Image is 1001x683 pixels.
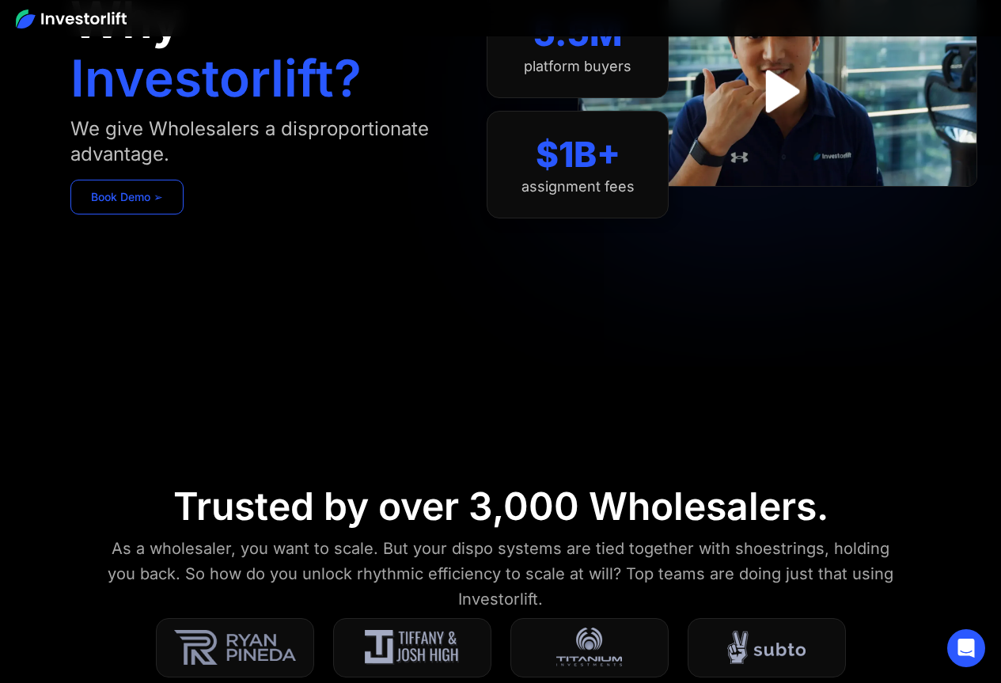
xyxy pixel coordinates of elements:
[947,629,985,667] div: Open Intercom Messenger
[536,134,620,176] div: $1B+
[100,536,901,612] div: As a wholesaler, you want to scale. But your dispo systems are tied together with shoestrings, ho...
[521,178,635,195] div: assignment fees
[742,56,813,127] a: open lightbox
[524,58,631,75] div: platform buyers
[533,13,623,55] div: 5.5M
[70,180,184,214] a: Book Demo ➢
[70,116,456,167] div: We give Wholesalers a disproportionate advantage.
[173,484,828,529] div: Trusted by over 3,000 Wholesalers.
[70,53,362,104] h1: Investorlift?
[659,195,897,214] iframe: Customer reviews powered by Trustpilot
